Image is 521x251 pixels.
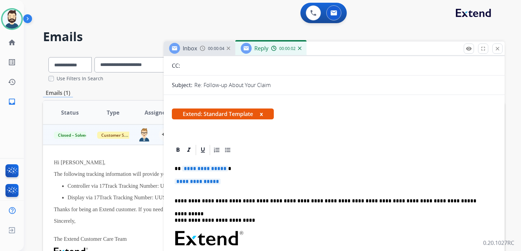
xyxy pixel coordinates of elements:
[279,46,296,51] span: 00:00:02
[68,183,407,189] p: Controller via 17Track Tracking Number: UK497278921YP
[172,108,274,119] span: Extend: Standard Template
[107,108,119,117] span: Type
[54,206,407,213] p: Thanks for being an Extend customer. If you need further support, visit us online at [DOMAIN_NAME...
[54,230,407,242] p: The Extend Customer Care Team
[172,81,192,89] p: Subject:
[97,132,142,139] span: Customer Support
[57,75,103,82] label: Use Filters In Search
[68,195,407,201] p: Display via 17Track Tracking Number: UUS59S2732919681746
[173,145,183,155] div: Bold
[2,10,21,29] img: avatar
[172,62,180,70] p: CC:
[43,89,73,97] p: Emails (1)
[254,45,268,52] span: Reply
[184,145,194,155] div: Italic
[194,81,271,89] p: Re: Follow-up About Your Claim
[260,110,263,118] button: x
[8,58,16,66] mat-icon: list_alt
[54,160,407,166] p: Hi [PERSON_NAME],
[483,239,514,247] p: 0.20.1027RC
[138,128,151,141] img: agent-avatar
[223,145,233,155] div: Bullet List
[494,46,501,52] mat-icon: close
[212,145,222,155] div: Ordered List
[466,46,472,52] mat-icon: remove_red_eye
[162,131,170,139] mat-icon: person_add
[183,45,197,52] span: Inbox
[61,108,79,117] span: Status
[54,218,407,224] p: Sincerely,
[54,171,407,177] p: The following tracking information will provide you with the most up-to-date information regardin...
[8,98,16,106] mat-icon: inbox
[43,30,505,44] h2: Emails
[480,46,486,52] mat-icon: fullscreen
[208,46,224,51] span: 00:00:04
[198,145,208,155] div: Underline
[8,78,16,86] mat-icon: history
[54,132,92,139] span: Closed – Solved
[8,38,16,47] mat-icon: home
[145,108,168,117] span: Assignee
